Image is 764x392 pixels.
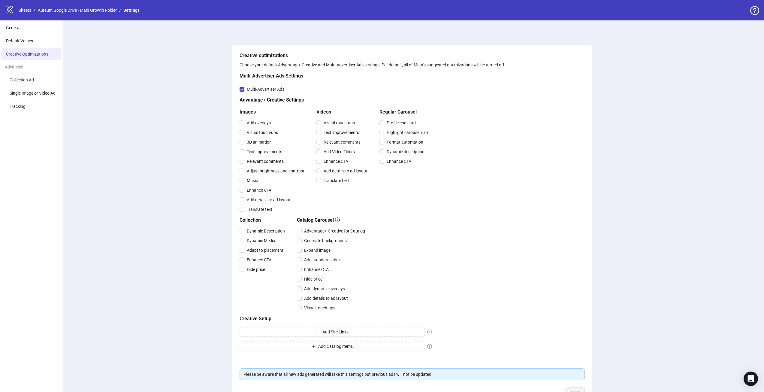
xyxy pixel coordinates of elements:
[243,371,581,378] div: Please be aware that all new ads generated will take this settings but previous ads will not be u...
[10,104,26,109] span: Tracking
[244,168,307,174] span: Adjust brightness and contrast
[384,158,414,165] span: Enhance CTA
[321,168,370,174] span: Add details to ad layout
[122,7,141,14] a: Settings
[244,206,275,213] span: Translate text
[322,330,349,334] span: Add Site Links
[427,344,432,349] span: exclamation-circle
[321,120,357,126] span: Visual touch-ups
[244,228,287,234] span: Dynamic Description
[744,372,758,386] div: Open Intercom Messenger
[240,108,307,116] h5: Images
[10,77,34,82] span: Collection Ad
[240,72,432,80] h5: Multi-Advertiser Ads Settings
[316,108,370,116] h5: Videos
[318,344,353,349] span: Add Catalog Items
[244,129,280,136] span: Visual touch-ups
[302,266,331,273] span: Enhance CTA
[302,237,349,244] span: Generate backgrounds
[427,330,432,334] span: exclamation-circle
[244,120,273,126] span: Add overlays
[119,7,121,14] li: /
[6,38,33,43] span: Default Values
[244,237,278,244] span: Dynamic Media
[6,52,48,56] span: Creative Optimizations
[240,62,585,68] div: Choose your default Advantage+ Creative and Multi-Advertiser Ads settings. Per default, all of Me...
[302,305,338,311] span: Visual touch-ups
[240,342,425,351] button: Add Catalog Items
[321,158,351,165] span: Enhance CTA
[312,344,316,348] span: plus
[240,315,432,322] h5: Creative Setup
[302,247,333,254] span: Expand image
[240,52,585,59] h5: Creative optimizations
[244,187,274,193] span: Enhance CTA
[244,139,274,145] span: 3D animation
[316,330,320,334] span: plus
[240,327,425,337] button: Add Site Links
[244,247,286,254] span: Adapt to placement
[297,217,367,224] h5: Catalog Carousel
[240,217,287,224] h5: Collection
[6,25,20,30] span: General
[321,139,363,145] span: Relevant comments
[321,148,357,155] span: Add Video Filters
[240,96,432,104] h5: Advantage+ Creative Settings
[321,129,361,136] span: Text improvements
[244,196,293,203] span: Add details to ad layout
[302,295,350,302] span: Add details to ad layout
[37,7,118,14] a: Aureum Google Drive - Main Growth Folder
[302,257,344,263] span: Add standard labels
[335,217,340,222] span: info-circle
[10,91,56,96] span: Single Image or Video Ad
[302,285,347,292] span: Add dynamic overlays
[384,148,427,155] span: Dynamic description
[244,158,286,165] span: Relevant comments
[384,120,418,126] span: Profile end card
[321,177,352,184] span: Translate text
[244,257,274,263] span: Enhance CTA
[17,7,32,14] a: Sheets
[384,129,432,136] span: Highlight carousel card
[244,86,287,93] span: Multi-Advertiser Ads
[244,177,260,184] span: Music
[302,276,325,282] span: Hide price
[750,6,759,15] span: question-circle
[244,266,267,273] span: Hide price
[302,228,367,234] span: Advantage+ Creative for Catalog
[379,108,432,116] h5: Regular Carousel
[244,148,285,155] span: Text improvements
[384,139,426,145] span: Format automation
[34,7,35,14] li: /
